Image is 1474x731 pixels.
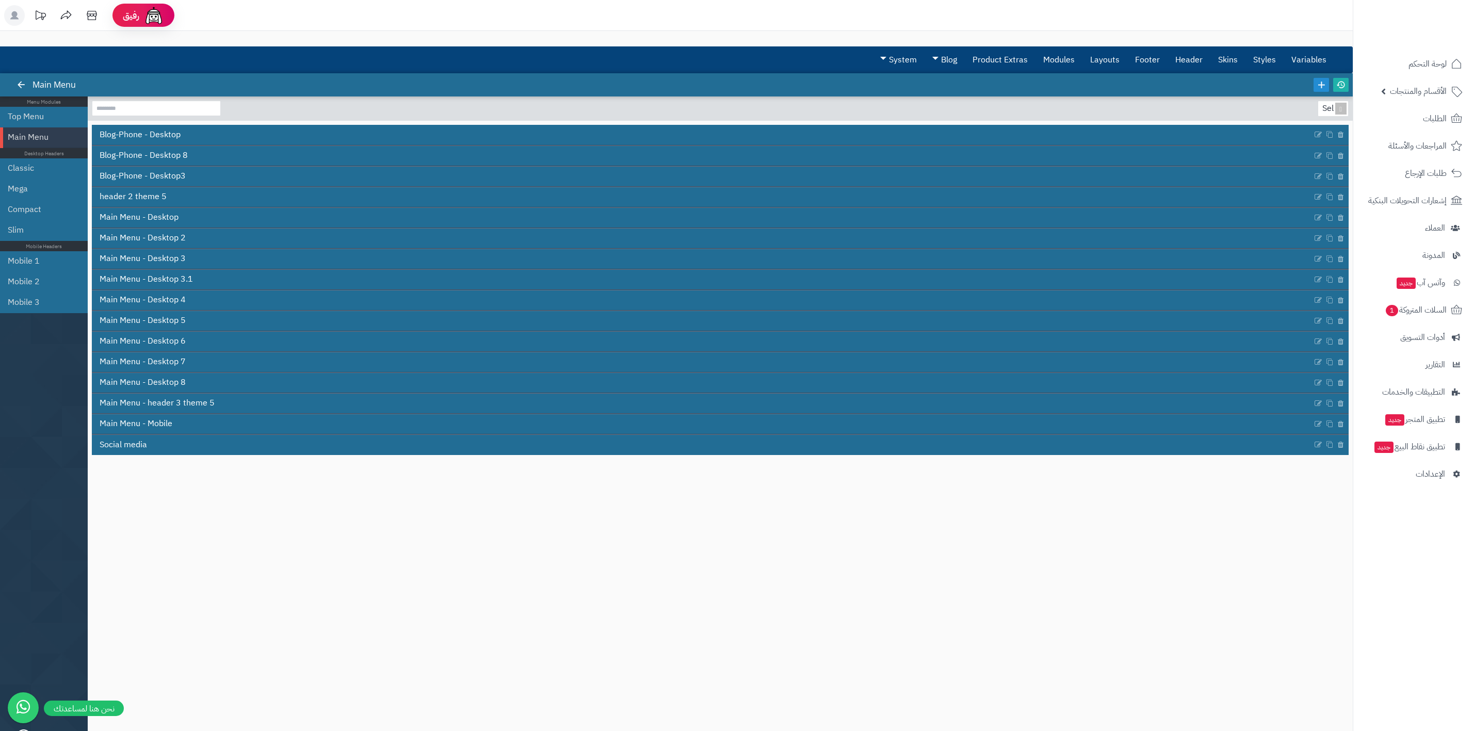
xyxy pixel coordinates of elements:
a: Compact [8,199,72,220]
a: Mobile 3 [8,292,72,313]
span: الإعدادات [1416,467,1445,481]
a: Main Menu - Desktop 7 [92,352,1313,372]
a: Blog [925,47,965,73]
a: التقارير [1359,352,1468,377]
img: logo-2.png [1404,26,1464,48]
a: Main Menu - Desktop [92,208,1313,228]
span: Main Menu - Desktop 7 [100,356,186,368]
span: إشعارات التحويلات البنكية [1368,193,1447,208]
a: المدونة [1359,243,1468,268]
span: Main Menu - Desktop 5 [100,315,186,327]
span: Blog-Phone - Desktop 8 [100,150,188,161]
a: Layouts [1082,47,1127,73]
span: جديد [1374,442,1394,453]
a: الإعدادات [1359,462,1468,486]
span: Blog-Phone - Desktop3 [100,170,186,182]
a: الطلبات [1359,106,1468,131]
span: الأقسام والمنتجات [1390,84,1447,99]
a: Social media [92,435,1313,454]
span: أدوات التسويق [1400,330,1445,345]
span: العملاء [1425,221,1445,235]
a: التطبيقات والخدمات [1359,380,1468,404]
span: جديد [1385,414,1404,426]
span: Main Menu - Desktop 8 [100,377,186,388]
span: Main Menu - Desktop 2 [100,232,186,244]
a: Classic [8,158,72,178]
span: Main Menu - Desktop [100,212,179,223]
div: Main Menu [19,73,86,96]
a: Mobile 2 [8,271,72,292]
a: Product Extras [965,47,1035,73]
span: Main Menu - Desktop 6 [100,335,186,347]
span: Social media [100,439,147,451]
span: 1 [1386,305,1398,316]
span: السلات المتروكة [1385,303,1447,317]
a: تحديثات المنصة [27,5,53,28]
a: Styles [1245,47,1284,73]
a: لوحة التحكم [1359,52,1468,76]
a: المراجعات والأسئلة [1359,134,1468,158]
span: وآتس آب [1396,275,1445,290]
span: Main Menu - Desktop 3.1 [100,273,193,285]
a: Blog-Phone - Desktop 8 [92,146,1313,166]
a: Top Menu [8,106,72,127]
a: Main Menu - Mobile [92,414,1313,434]
a: System [872,47,925,73]
a: Mega [8,178,72,199]
span: Main Menu - Mobile [100,418,172,430]
div: Select... [1318,101,1346,116]
a: Header [1168,47,1210,73]
a: Main Menu - Desktop 3.1 [92,270,1313,289]
a: Variables [1284,47,1334,73]
span: Blog-Phone - Desktop [100,129,181,141]
span: Main Menu - Desktop 4 [100,294,186,306]
a: Mobile 1 [8,251,72,271]
a: أدوات التسويق [1359,325,1468,350]
a: Main Menu - Desktop 5 [92,311,1313,331]
a: السلات المتروكة1 [1359,298,1468,322]
a: Main Menu - Desktop 2 [92,229,1313,248]
a: Skins [1210,47,1245,73]
span: جديد [1397,278,1416,289]
a: Blog-Phone - Desktop [92,125,1313,144]
a: وآتس آبجديد [1359,270,1468,295]
span: تطبيق نقاط البيع [1373,440,1445,454]
a: Main Menu [8,127,72,148]
span: Main Menu - header 3 theme 5 [100,397,215,409]
span: تطبيق المتجر [1384,412,1445,427]
a: إشعارات التحويلات البنكية [1359,188,1468,213]
span: المدونة [1422,248,1445,263]
span: المراجعات والأسئلة [1388,139,1447,153]
span: رفيق [123,9,139,22]
a: Main Menu - Desktop 8 [92,373,1313,393]
span: التطبيقات والخدمات [1382,385,1445,399]
a: Slim [8,220,72,240]
span: Main Menu - Desktop 3 [100,253,186,265]
a: العملاء [1359,216,1468,240]
span: header 2 theme 5 [100,191,167,203]
span: لوحة التحكم [1408,57,1447,71]
img: ai-face.png [143,5,164,26]
a: Main Menu - Desktop 3 [92,249,1313,269]
a: Main Menu - Desktop 6 [92,332,1313,351]
a: Main Menu - header 3 theme 5 [92,394,1313,413]
span: التقارير [1426,358,1445,372]
a: طلبات الإرجاع [1359,161,1468,186]
a: تطبيق نقاط البيعجديد [1359,434,1468,459]
a: Main Menu - Desktop 4 [92,290,1313,310]
a: Footer [1127,47,1168,73]
a: Blog-Phone - Desktop3 [92,167,1313,186]
a: تطبيق المتجرجديد [1359,407,1468,432]
a: Modules [1035,47,1082,73]
a: header 2 theme 5 [92,187,1313,207]
span: الطلبات [1423,111,1447,126]
span: طلبات الإرجاع [1405,166,1447,181]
